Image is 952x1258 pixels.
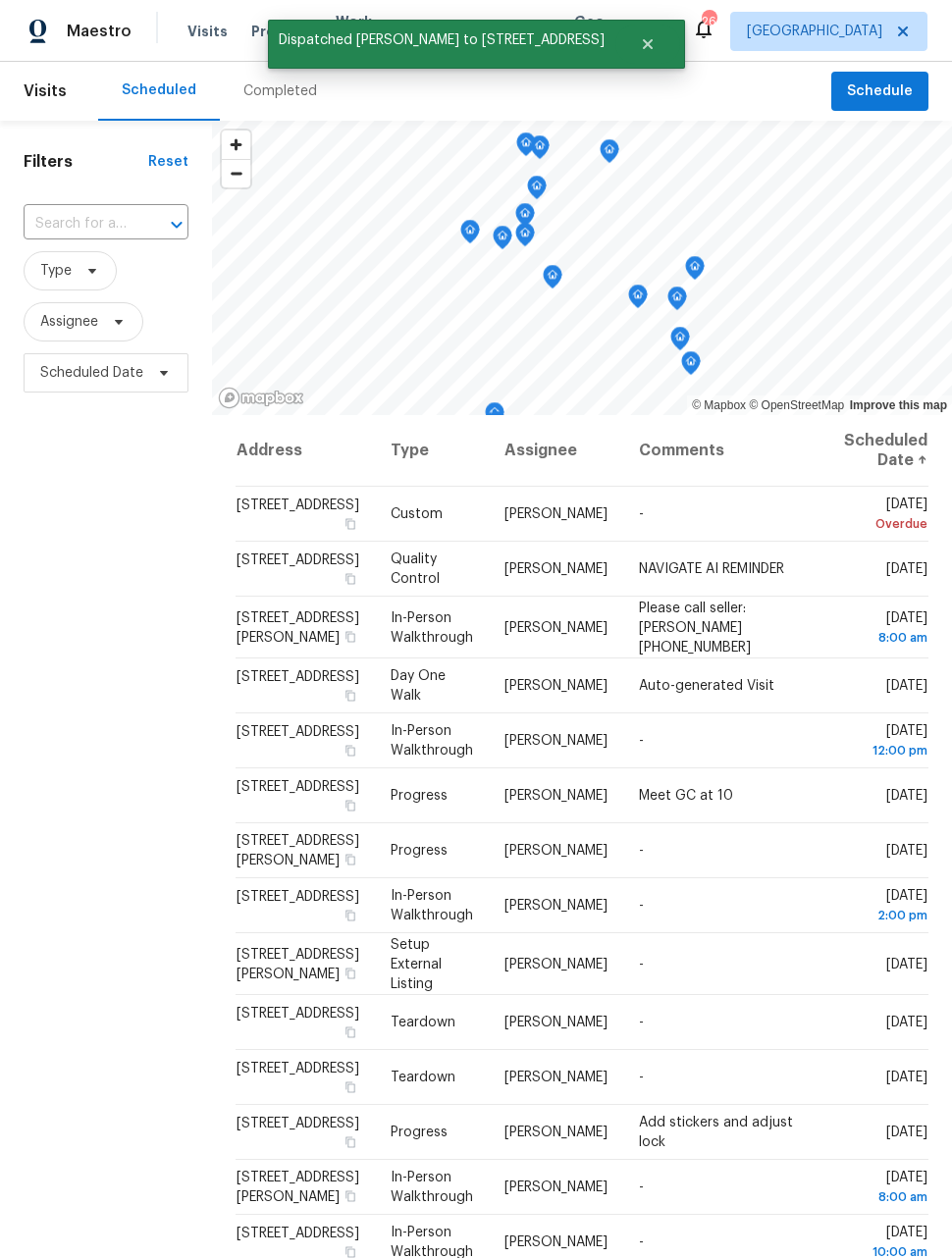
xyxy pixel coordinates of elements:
button: Copy Address [342,851,359,868]
div: Map marker [628,285,648,315]
th: Type [375,415,489,487]
div: Map marker [681,351,701,382]
a: Mapbox [692,398,746,412]
span: [DATE] [844,498,927,534]
span: - [639,1071,644,1084]
span: Projects [251,22,312,41]
span: [DATE] [844,610,927,647]
span: - [639,507,644,521]
span: [DATE] [886,1016,927,1029]
div: Map marker [670,327,690,357]
div: Map marker [487,411,506,442]
div: Map marker [543,265,562,295]
span: [DATE] [844,1171,927,1207]
button: Copy Address [342,570,359,588]
span: Zoom in [222,131,250,159]
button: Copy Address [342,907,359,924]
button: Zoom out [222,159,250,187]
span: Meet GC at 10 [639,789,733,803]
span: [PERSON_NAME] [504,1126,608,1139]
div: Map marker [493,226,512,256]
th: Address [236,415,375,487]
span: [STREET_ADDRESS] [237,670,359,684]
span: Visits [24,70,67,113]
span: [DATE] [886,957,927,970]
span: [GEOGRAPHIC_DATA] [747,22,882,41]
span: Teardown [391,1071,455,1084]
span: NAVIGATE AI REMINDER [639,562,784,576]
div: 8:00 am [844,627,927,647]
span: - [639,899,644,913]
button: Copy Address [342,687,359,705]
span: Teardown [391,1016,455,1029]
button: Schedule [831,72,928,112]
button: Close [615,25,680,64]
span: Progress [391,789,448,803]
button: Copy Address [342,1187,359,1205]
span: [PERSON_NAME] [504,844,608,858]
span: [STREET_ADDRESS] [237,890,359,904]
span: Progress [391,1126,448,1139]
div: Map marker [503,415,523,446]
button: Copy Address [342,1023,359,1041]
span: [PERSON_NAME] [504,1071,608,1084]
div: 2:00 pm [844,906,927,925]
span: Add stickers and adjust lock [639,1116,793,1149]
span: [STREET_ADDRESS] [237,498,359,512]
span: [DATE] [844,889,927,925]
button: Copy Address [342,515,359,533]
span: Setup External Listing [391,937,442,990]
span: - [639,844,644,858]
div: 12:00 pm [844,741,927,760]
span: [STREET_ADDRESS] [237,1117,359,1130]
button: Copy Address [342,742,359,760]
button: Copy Address [342,797,359,814]
span: [DATE] [886,562,927,576]
span: [STREET_ADDRESS] [237,1062,359,1075]
span: In-Person Walkthrough [391,1171,473,1204]
span: Geo Assignments [574,12,668,51]
span: [PERSON_NAME] [504,789,608,803]
span: [PERSON_NAME] [504,899,608,913]
span: Progress [391,844,448,858]
span: Schedule [847,79,913,104]
div: Map marker [515,203,535,234]
div: Map marker [460,220,480,250]
h1: Filters [24,152,148,172]
span: - [639,734,644,748]
span: [STREET_ADDRESS] [237,1227,359,1240]
div: Map marker [515,223,535,253]
span: Work Orders [336,12,386,51]
span: [PERSON_NAME] [504,1180,608,1194]
span: - [639,1180,644,1194]
span: [STREET_ADDRESS][PERSON_NAME] [237,947,359,980]
span: - [639,957,644,970]
span: [STREET_ADDRESS][PERSON_NAME] [237,610,359,644]
span: Zoom out [222,160,250,187]
div: Reset [148,152,188,172]
span: [PERSON_NAME] [504,1016,608,1029]
div: Map marker [527,176,547,206]
div: Map marker [685,256,705,287]
button: Copy Address [342,1078,359,1096]
th: Comments [623,415,828,487]
span: [DATE] [886,844,927,858]
div: Map marker [516,132,536,163]
button: Open [163,211,190,238]
span: In-Person Walkthrough [391,889,473,922]
th: Assignee [489,415,623,487]
span: [DATE] [886,1126,927,1139]
a: OpenStreetMap [749,398,844,412]
span: Dispatched [PERSON_NAME] to [STREET_ADDRESS] [268,20,615,61]
span: [STREET_ADDRESS] [237,1007,359,1021]
span: - [639,1235,644,1249]
span: [DATE] [844,724,927,760]
a: Improve this map [850,398,947,412]
span: [STREET_ADDRESS] [237,780,359,794]
th: Scheduled Date ↑ [828,415,928,487]
div: Map marker [530,135,550,166]
span: [STREET_ADDRESS][PERSON_NAME] [237,834,359,867]
button: Copy Address [342,964,359,981]
span: [PERSON_NAME] [504,1235,608,1249]
div: Overdue [844,514,927,534]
